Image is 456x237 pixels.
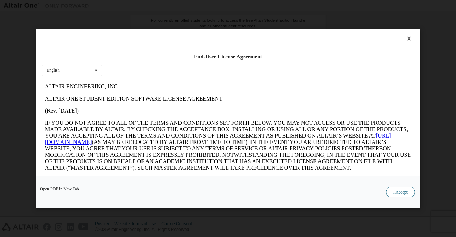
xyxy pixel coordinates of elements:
p: ALTAIR ENGINEERING, INC. [3,3,369,9]
p: ALTAIR ONE STUDENT EDITION SOFTWARE LICENSE AGREEMENT [3,15,369,21]
p: This Altair One Student Edition Software License Agreement (“Agreement”) is between Altair Engine... [3,96,369,122]
button: I Accept [386,187,415,197]
p: (Rev. [DATE]) [3,27,369,34]
div: English [47,68,60,72]
a: [URL][DOMAIN_NAME] [3,52,349,65]
a: Open PDF in New Tab [40,187,79,191]
div: End-User License Agreement [42,53,414,60]
p: IF YOU DO NOT AGREE TO ALL OF THE TERMS AND CONDITIONS SET FORTH BELOW, YOU MAY NOT ACCESS OR USE... [3,39,369,91]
